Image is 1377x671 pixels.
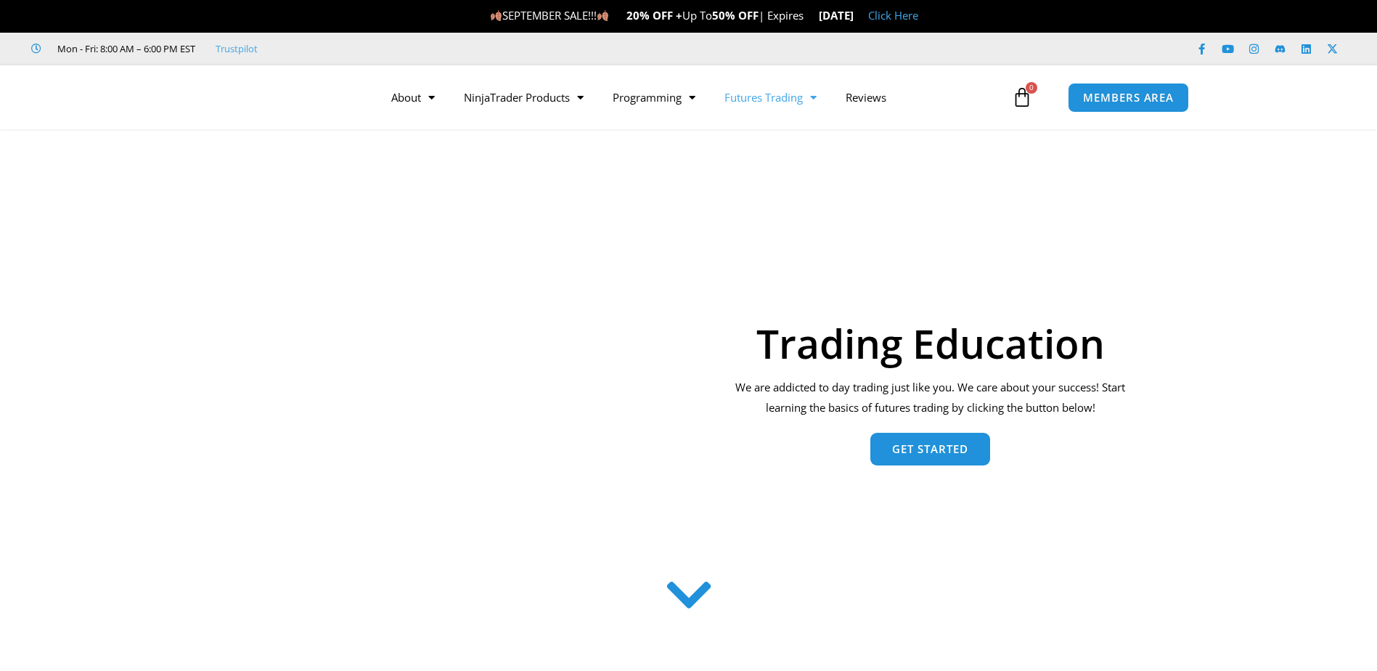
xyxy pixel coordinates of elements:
[626,8,682,23] strong: 20% OFF +
[870,433,990,465] a: Get Started
[990,76,1054,118] a: 0
[449,81,598,114] a: NinjaTrader Products
[710,81,831,114] a: Futures Trading
[491,10,502,21] img: 🍂
[868,8,918,23] a: Click Here
[597,10,608,21] img: 🍂
[804,10,815,21] img: ⌛
[168,71,324,123] img: LogoAI | Affordable Indicators – NinjaTrader
[377,81,449,114] a: About
[377,81,1008,114] nav: Menu
[598,81,710,114] a: Programming
[490,8,819,23] span: SEPTEMBER SALE!!! Up To | Expires
[712,8,759,23] strong: 50% OFF
[819,8,854,23] strong: [DATE]
[216,40,258,57] a: Trustpilot
[1026,82,1037,94] span: 0
[1083,92,1174,103] span: MEMBERS AREA
[831,81,901,114] a: Reviews
[242,206,698,551] img: AdobeStock 293954085 1 Converted | Affordable Indicators – NinjaTrader
[892,444,968,455] span: Get Started
[726,323,1135,363] h1: Trading Education
[54,40,195,57] span: Mon - Fri: 8:00 AM – 6:00 PM EST
[1068,83,1189,113] a: MEMBERS AREA
[726,378,1135,418] p: We are addicted to day trading just like you. We care about your success! Start learning the basi...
